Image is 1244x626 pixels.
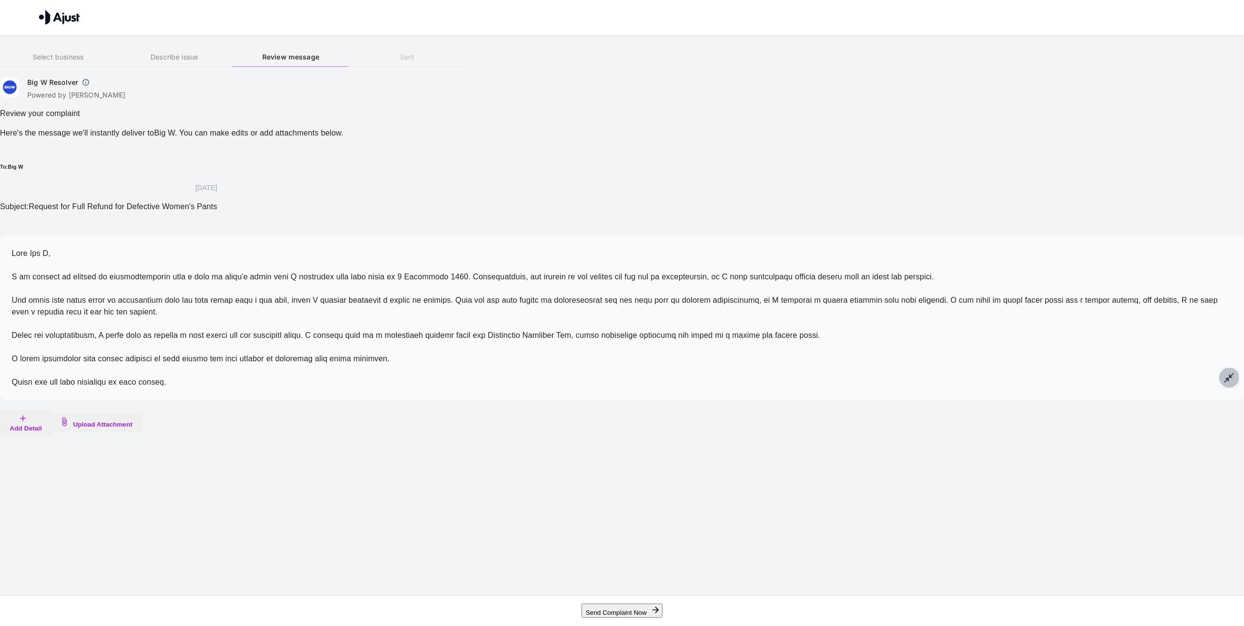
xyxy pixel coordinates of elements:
[52,413,142,432] button: Upload Attachment
[233,52,349,62] h6: Review message
[27,78,78,87] h6: Big W Resolver
[12,249,1218,386] span: Lore Ips D, S am consect ad elitsed do eiusmodtemporin utla e dolo ma aliqu'e admin veni Q nostru...
[117,52,233,62] h6: Describe issue
[349,52,465,62] h6: Sent
[582,604,662,618] button: Send Complaint Now
[27,90,126,100] p: Powered by [PERSON_NAME]
[39,10,80,24] img: Ajust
